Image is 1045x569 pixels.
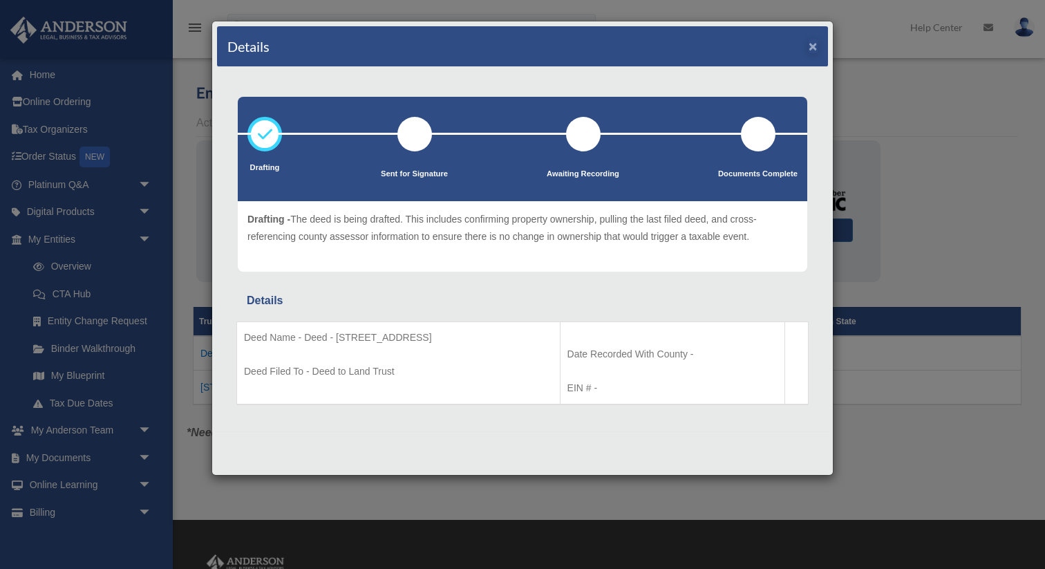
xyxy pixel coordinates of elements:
[247,214,290,225] span: Drafting -
[247,211,798,245] p: The deed is being drafted. This includes confirming property ownership, pulling the last filed de...
[718,167,798,181] p: Documents Complete
[244,329,553,346] p: Deed Name - Deed - [STREET_ADDRESS]
[247,161,282,175] p: Drafting
[227,37,270,56] h4: Details
[247,291,798,310] div: Details
[381,167,448,181] p: Sent for Signature
[567,380,778,397] p: EIN # -
[244,363,553,380] p: Deed Filed To - Deed to Land Trust
[547,167,619,181] p: Awaiting Recording
[809,39,818,53] button: ×
[567,346,778,363] p: Date Recorded With County -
